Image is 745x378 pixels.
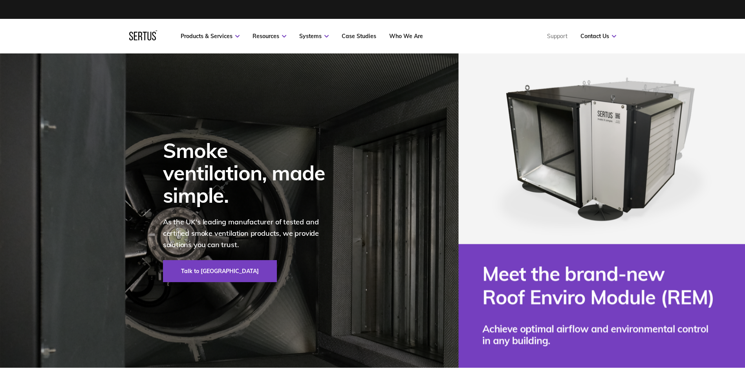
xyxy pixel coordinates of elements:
a: Resources [253,33,286,40]
a: Systems [299,33,329,40]
p: As the UK's leading manufacturer of tested and certified smoke ventilation products, we provide s... [163,217,336,250]
a: Who We Are [389,33,423,40]
a: Support [547,33,567,40]
a: Contact Us [580,33,616,40]
div: Smoke ventilation, made simple. [163,139,336,207]
a: Case Studies [342,33,376,40]
a: Products & Services [181,33,240,40]
a: Talk to [GEOGRAPHIC_DATA] [163,260,277,282]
